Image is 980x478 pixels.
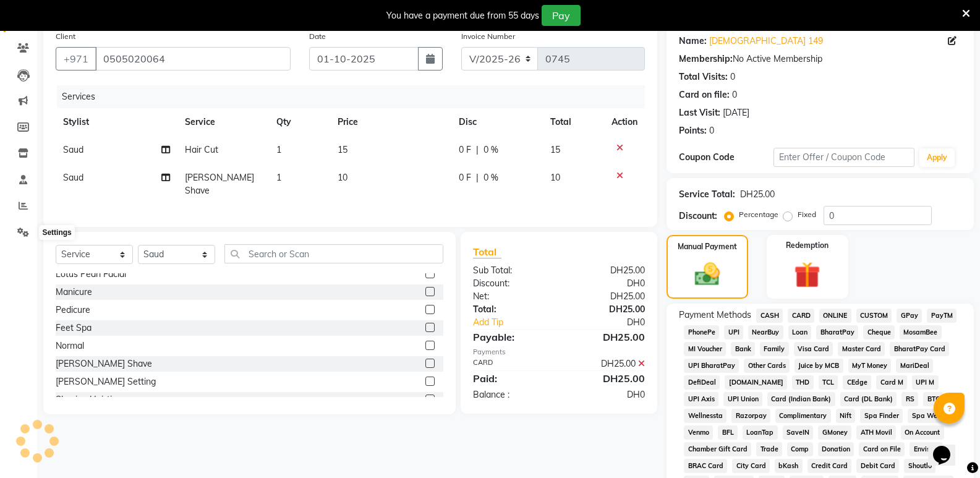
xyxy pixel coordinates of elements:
img: _cash.svg [687,260,728,289]
span: Complimentary [775,409,831,423]
div: Feet Spa [56,322,92,335]
th: Price [330,108,452,136]
span: DefiDeal [684,375,720,390]
div: Discount: [679,210,717,223]
span: Cheque [863,325,895,339]
button: +971 [56,47,96,70]
div: Net: [464,290,559,303]
span: 1 [276,144,281,155]
span: CARD [788,309,814,323]
button: Apply [919,148,955,167]
span: CUSTOM [856,309,892,323]
th: Disc [451,108,543,136]
span: PhonePe [684,325,719,339]
th: Total [543,108,604,136]
div: Paid: [464,371,559,386]
div: Service Total: [679,188,735,201]
span: Saud [63,172,83,183]
span: Credit Card [807,459,852,473]
span: City Card [732,459,770,473]
span: Other Cards [744,359,790,373]
input: Search or Scan [224,244,443,263]
div: Total Visits: [679,70,728,83]
span: Comp [787,442,813,456]
span: UPI BharatPay [684,359,739,373]
div: DH25.00 [559,357,654,370]
a: Add Tip [464,316,575,329]
span: 0 % [484,143,498,156]
iframe: chat widget [928,429,968,466]
div: DH25.00 [559,303,654,316]
div: Settings [39,225,74,240]
div: DH25.00 [559,264,654,277]
div: Shaving Hairtic [56,393,116,406]
span: Card (DL Bank) [840,392,897,406]
div: DH25.00 [559,371,654,386]
div: DH25.00 [559,290,654,303]
span: UPI Union [723,392,762,406]
span: BharatPay Card [890,342,949,356]
span: | [476,171,479,184]
div: Last Visit: [679,106,720,119]
span: Donation [818,442,854,456]
span: BharatPay [816,325,858,339]
div: Lotus Pearl Facial [56,268,126,281]
span: CEdge [843,375,871,390]
div: [DATE] [723,106,749,119]
span: 0 F [459,143,471,156]
a: [DEMOGRAPHIC_DATA] 149 [709,35,823,48]
div: Discount: [464,277,559,290]
span: Card on File [859,442,905,456]
th: Stylist [56,108,177,136]
span: Card M [876,375,907,390]
span: 10 [338,172,347,183]
span: GMoney [818,425,851,440]
span: 0 % [484,171,498,184]
div: Total: [464,303,559,316]
span: | [476,143,479,156]
span: BTC [923,392,944,406]
th: Service [177,108,269,136]
span: Saud [63,144,83,155]
span: NearBuy [748,325,783,339]
span: ONLINE [819,309,851,323]
span: TCL [819,375,838,390]
span: 15 [550,144,560,155]
span: CASH [756,309,783,323]
div: Pedicure [56,304,90,317]
span: Hair Cut [185,144,218,155]
span: Spa Finder [860,409,903,423]
div: Points: [679,124,707,137]
span: UPI Axis [684,392,718,406]
label: Client [56,31,75,42]
span: 0 F [459,171,471,184]
div: CARD [464,357,559,370]
span: Spa Week [908,409,948,423]
div: Balance : [464,388,559,401]
span: Family [760,342,789,356]
span: BRAC Card [684,459,727,473]
input: Search by Name/Mobile/Email/Code [95,47,291,70]
span: Nift [836,409,856,423]
label: Fixed [798,209,816,220]
div: DH0 [559,388,654,401]
div: [PERSON_NAME] Setting [56,375,156,388]
span: bKash [775,459,803,473]
div: Payable: [464,330,559,344]
span: Payment Methods [679,309,751,322]
span: Venmo [684,425,713,440]
span: BFL [718,425,738,440]
span: Trade [756,442,782,456]
span: SaveIN [783,425,814,440]
div: Normal [56,339,84,352]
div: No Active Membership [679,53,961,66]
span: THD [792,375,814,390]
span: MI Voucher [684,342,726,356]
th: Qty [269,108,330,136]
label: Date [309,31,326,42]
span: Juice by MCB [795,359,843,373]
div: Manicure [56,286,92,299]
span: ATH Movil [856,425,896,440]
span: Shoutlo [904,459,935,473]
div: Card on file: [679,88,730,101]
